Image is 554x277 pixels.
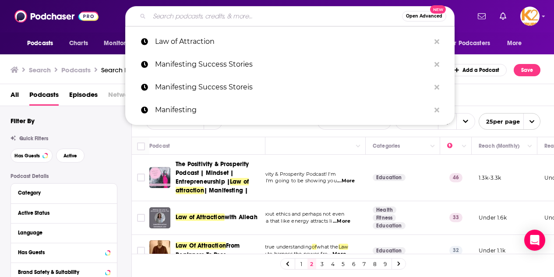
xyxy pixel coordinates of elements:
[211,218,332,224] span: spiritual. LOA is the idea that like energy attracts li
[312,244,317,250] span: of
[525,141,535,152] button: Column Actions
[21,35,64,52] button: open menu
[479,113,540,130] button: open menu
[14,8,99,25] img: Podchaser - Follow, Share and Rate Podcasts
[11,149,53,163] button: Has Guests
[373,141,400,151] div: Categories
[353,141,363,152] button: Column Actions
[18,269,102,275] div: Brand Safety & Suitability
[328,259,337,269] a: 4
[479,141,519,151] div: Reach (Monthly)
[514,64,540,76] button: Save
[98,35,146,52] button: open menu
[29,66,51,74] h3: Search
[225,213,258,221] span: with Alleah
[101,66,201,74] a: Search Results:Law of Attraction
[176,160,249,185] span: The Positivity & Prosperity Podcast | Mindset | Entrepreneurship |
[101,66,201,74] div: Search Results:
[373,247,406,254] a: Education
[297,259,306,269] a: 1
[211,211,344,217] span: LOA is not religious, about ethics and perhaps not even
[474,9,489,24] a: Show notifications dropdown
[360,259,369,269] a: 7
[14,153,40,158] span: Has Guests
[176,242,226,249] span: Law Of Attraction
[402,11,446,21] button: Open AdvancedNew
[430,5,446,14] span: New
[447,141,459,151] div: Power Score
[11,117,35,125] h2: Filter By
[381,259,390,269] a: 9
[69,88,98,106] a: Episodes
[125,99,455,121] a: Manifesting
[339,244,349,250] span: Law
[449,173,462,182] p: 46
[149,9,402,23] input: Search podcasts, credits, & more...
[520,7,540,26] span: Logged in as K2Krupp
[479,214,507,221] p: Under 1.6k
[459,141,469,152] button: Column Actions
[137,247,145,255] span: Toggle select row
[373,174,406,181] a: Education
[479,115,520,128] span: 25 per page
[11,88,19,106] a: All
[520,7,540,26] img: User Profile
[176,241,262,259] a: Law Of AttractionFrom Beginners To Pros
[125,76,455,99] a: Manifesting Success Storeis
[204,187,248,194] span: | Manifesting |
[373,214,396,221] a: Fitness
[149,167,170,188] img: The Positivity & Prosperity Podcast | Mindset | Entrepreneurship | Law of attraction | Manifesting |
[125,53,455,76] a: Manifesting Success Stories
[479,247,505,254] p: Under 1.1k
[18,210,104,216] div: Active Status
[11,173,117,179] p: Podcast Details
[125,6,455,26] div: Search podcasts, credits, & more...
[337,178,355,185] span: ...More
[18,227,110,238] button: Language
[149,240,170,261] img: Law Of Attraction From Beginners To Pros
[29,88,59,106] a: Podcasts
[501,35,533,52] button: open menu
[318,259,327,269] a: 3
[479,174,501,181] p: 1.3k-3.3k
[524,230,545,251] div: Open Intercom Messenger
[507,37,522,50] span: More
[18,187,110,198] button: Category
[328,251,346,258] span: ...More
[18,249,102,256] div: Has Guests
[18,207,110,218] button: Active Status
[149,141,170,151] div: Podcast
[56,149,85,163] button: Active
[449,246,462,255] p: 32
[442,35,503,52] button: open menu
[373,206,396,213] a: Health
[406,14,442,18] span: Open Advanced
[64,35,93,52] a: Charts
[307,259,316,269] a: 2
[155,76,430,99] p: Manifesting Success Storeis
[333,218,350,225] span: ...More
[339,259,348,269] a: 5
[18,230,104,236] div: Language
[64,153,77,158] span: Active
[137,214,145,222] span: Toggle select row
[496,9,510,24] a: Show notifications dropdown
[155,53,430,76] p: Manifesting Success Stories
[240,251,328,257] span: is and how to harness the power fro
[61,66,91,74] h3: Podcasts
[211,171,336,177] span: Welcome to the Positivity & Prosperity Podcast! I'm
[520,7,540,26] button: Show profile menu
[317,244,338,250] span: what the
[448,37,490,50] span: For Podcasters
[27,37,53,50] span: Podcasts
[69,37,88,50] span: Charts
[449,213,462,222] p: 33
[176,213,258,222] a: Law of Attractionwith Alleah
[371,259,379,269] a: 8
